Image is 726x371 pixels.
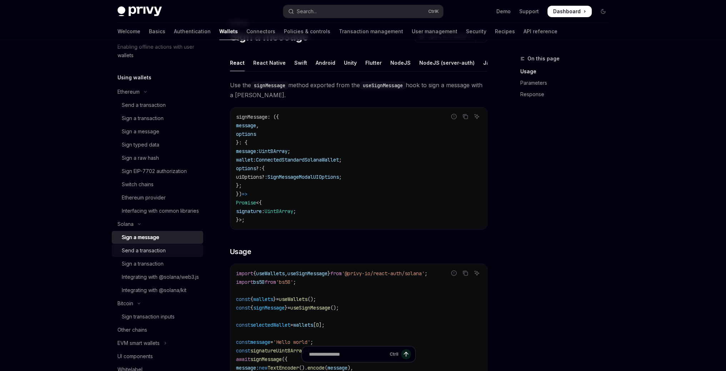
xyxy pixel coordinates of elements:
[112,178,203,191] a: Switch chains
[242,191,247,197] span: =>
[276,279,293,285] span: 'bs58'
[276,296,279,302] span: =
[122,127,159,136] div: Sign a message
[253,296,273,302] span: wallets
[253,54,286,71] div: React Native
[309,346,387,362] input: Ask a question...
[339,174,342,180] span: ;
[219,23,238,40] a: Wallets
[256,122,259,129] span: ,
[520,89,615,100] a: Response
[250,339,270,345] span: message
[236,270,253,277] span: import
[483,54,496,71] div: Java
[122,312,175,321] div: Sign transaction inputs
[112,231,203,244] a: Sign a message
[287,305,290,311] span: =
[360,81,406,89] code: useSignMessage
[236,279,253,285] span: import
[112,323,203,336] a: Other chains
[524,23,557,40] a: API reference
[117,220,134,228] div: Solana
[246,23,275,40] a: Connectors
[273,296,276,302] span: }
[262,165,265,172] span: {
[316,322,319,328] span: 0
[117,73,151,82] h5: Using wallets
[112,297,203,310] button: Toggle Bitcoin section
[412,23,457,40] a: User management
[236,182,242,189] span: };
[293,208,296,214] span: ;
[520,77,615,89] a: Parameters
[256,270,285,277] span: useWallets
[461,268,470,278] button: Copy the contents from the code block
[122,101,166,109] div: Send a transaction
[253,157,256,163] span: :
[253,305,285,311] span: signMessage
[117,299,133,308] div: Bitcoin
[236,305,250,311] span: const
[122,207,199,215] div: Interfacing with common libraries
[330,305,339,311] span: ();
[339,23,403,40] a: Transaction management
[236,174,265,180] span: uiOptions?
[236,165,256,172] span: options
[112,85,203,98] button: Toggle Ethereum section
[230,247,251,257] span: Usage
[259,148,287,154] span: Uint8Array
[267,114,279,120] span: : ({
[122,140,159,149] div: Sign typed data
[117,6,162,16] img: dark logo
[319,322,325,328] span: ];
[117,352,153,361] div: UI components
[267,174,339,180] span: SignMessageModalUIOptions
[117,88,140,96] div: Ethereum
[117,326,147,334] div: Other chains
[122,114,164,123] div: Sign a transaction
[265,279,276,285] span: from
[236,217,245,223] span: }>;
[117,339,160,347] div: EVM smart wallets
[122,286,186,295] div: Integrating with @solana/kit
[330,270,342,277] span: from
[428,9,439,14] span: Ctrl K
[112,112,203,125] a: Sign a transaction
[520,66,615,77] a: Usage
[256,157,339,163] span: ConnectedStandardSolanaWallet
[466,23,486,40] a: Security
[112,257,203,270] a: Sign a transaction
[122,273,199,281] div: Integrating with @solana/web3.js
[327,270,330,277] span: }
[253,270,256,277] span: {
[344,54,357,71] div: Unity
[112,138,203,151] a: Sign typed data
[230,54,245,71] div: React
[236,208,262,214] span: signature
[236,191,242,197] span: })
[365,54,382,71] div: Flutter
[284,23,330,40] a: Policies & controls
[297,7,317,16] div: Search...
[117,23,140,40] a: Welcome
[236,322,250,328] span: const
[236,114,267,120] span: signMessage
[307,296,316,302] span: ();
[112,271,203,283] a: Integrating with @solana/web3.js
[290,305,330,311] span: useSignMessage
[112,350,203,363] a: UI components
[112,337,203,350] button: Toggle EVM smart wallets section
[472,112,481,121] button: Ask AI
[449,268,459,278] button: Report incorrect code
[230,80,487,100] span: Use the method exported from the hook to sign a message with a [PERSON_NAME].
[273,339,310,345] span: 'Hello world'
[270,339,273,345] span: =
[122,246,166,255] div: Send a transaction
[294,54,307,71] div: Swift
[256,199,262,206] span: <{
[250,305,253,311] span: {
[287,270,327,277] span: useSignMessage
[236,122,256,129] span: message
[112,310,203,323] a: Sign transaction inputs
[122,180,154,189] div: Switch chains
